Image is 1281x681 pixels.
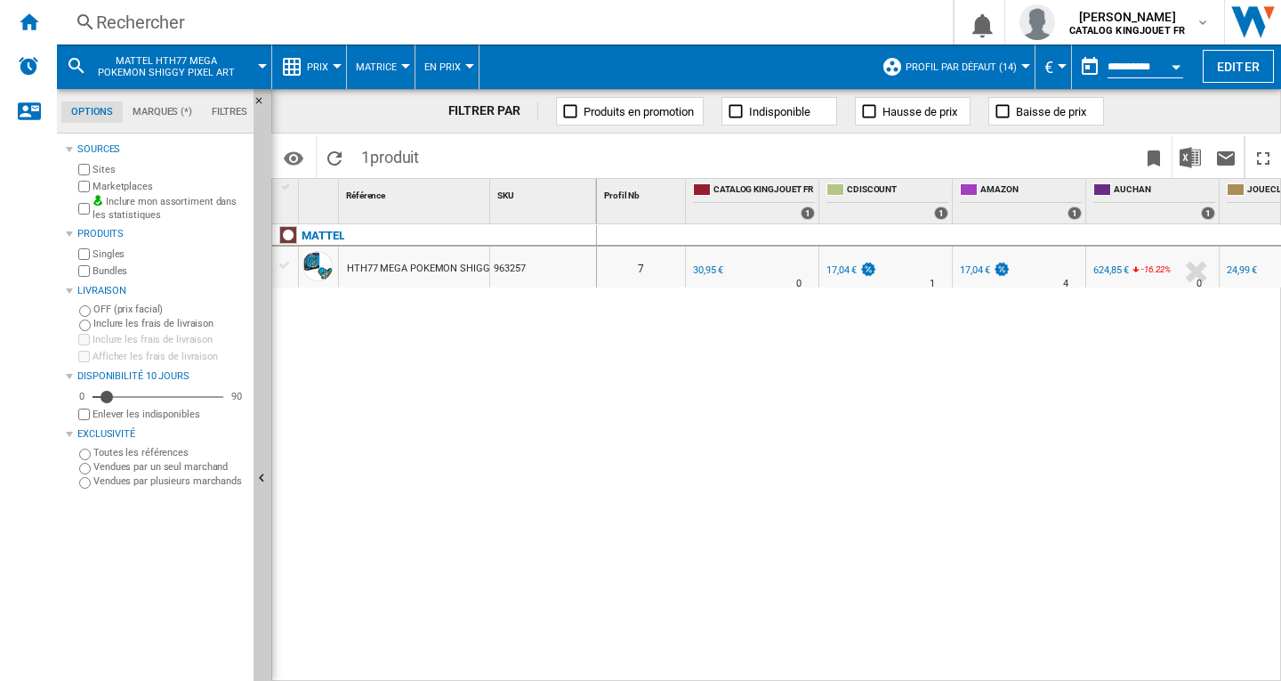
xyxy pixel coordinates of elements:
input: Inclure les frais de livraison [78,334,90,345]
button: Recharger [317,136,352,178]
label: Toutes les références [93,446,246,459]
label: Vendues par un seul marchand [93,460,246,474]
button: Masquer [254,89,275,121]
span: 1 [352,136,428,174]
div: 24,99 € [1224,262,1257,280]
div: Exclusivité [77,427,246,442]
input: Vendues par un seul marchand [79,463,91,474]
label: Vendues par plusieurs marchands [93,474,246,488]
input: Marketplaces [78,181,90,192]
div: AUCHAN 1 offers sold by AUCHAN [1090,179,1219,223]
div: Délai de livraison : 0 jour [1196,275,1202,293]
button: Editer [1203,50,1274,83]
span: AMAZON [980,183,1082,199]
input: Inclure les frais de livraison [79,320,91,331]
span: CATALOG KINGJOUET FR [713,183,815,199]
div: Sort None [494,179,596,207]
label: Inclure mon assortiment dans les statistiques [93,195,246,223]
input: OFF (prix facial) [79,305,91,317]
button: Créer un favoris [1136,136,1172,178]
div: MATTEL HTH77 MEGA POKEMON SHIGGY PIXEL ART [66,45,262,89]
div: 1 offers sold by CATALOG KINGJOUET FR [801,207,815,220]
md-menu: Currency [1035,45,1072,89]
img: alerts-logo.svg [18,55,39,77]
div: 7 [597,247,685,288]
button: Hausse de prix [855,97,971,126]
span: Baisse de prix [1016,105,1086,118]
input: Inclure mon assortiment dans les statistiques [78,198,90,220]
button: € [1044,45,1062,89]
span: Indisponible [749,105,810,118]
span: AUCHAN [1114,183,1215,199]
div: Délai de livraison : 1 jour [930,275,935,293]
div: 24,99 € [1227,264,1257,276]
label: Afficher les frais de livraison [93,350,246,363]
md-tab-item: Marques (*) [123,101,202,123]
span: CDISCOUNT [847,183,948,199]
div: 624,85 € [1093,264,1129,276]
div: Délai de livraison : 0 jour [796,275,802,293]
span: Produits en promotion [584,105,694,118]
button: Plein écran [1245,136,1281,178]
div: Livraison [77,284,246,298]
div: Produits [77,227,246,241]
md-tab-item: Options [61,101,123,123]
div: 963257 [490,247,596,288]
b: CATALOG KINGJOUET FR [1069,25,1185,36]
div: Délai de livraison : 4 jours [1063,275,1068,293]
button: Baisse de prix [988,97,1104,126]
span: -16.22 [1141,264,1164,274]
md-slider: Disponibilité [93,388,223,406]
button: Produits en promotion [556,97,704,126]
div: SKU Sort None [494,179,596,207]
div: Sort None [342,179,489,207]
div: Prix [281,45,337,89]
div: 624,85 € [1091,262,1129,280]
span: Hausse de prix [882,105,957,118]
div: 30,95 € [693,264,723,276]
div: CATALOG KINGJOUET FR 1 offers sold by CATALOG KINGJOUET FR [689,179,818,223]
div: 17,04 € [957,262,1011,280]
span: SKU [497,191,514,200]
button: Télécharger au format Excel [1172,136,1208,178]
button: Profil par défaut (14) [906,45,1026,89]
div: Référence Sort None [342,179,489,207]
button: Options [276,142,311,174]
img: profile.jpg [1019,4,1055,40]
div: Sources [77,142,246,157]
span: Profil Nb [604,191,640,200]
input: Singles [78,248,90,260]
div: 17,04 € [960,264,990,276]
div: 17,04 € [826,264,857,276]
button: En Prix [424,45,470,89]
div: Cliquez pour filtrer sur cette marque [302,225,344,247]
input: Afficher les frais de livraison [78,351,90,362]
label: Sites [93,163,246,176]
button: md-calendar [1072,49,1108,85]
div: 30,95 € [690,262,723,280]
label: OFF (prix facial) [93,303,246,316]
div: 1 offers sold by CDISCOUNT [934,207,948,220]
button: Envoyer ce rapport par email [1208,136,1244,178]
img: excel-24x24.png [1180,147,1201,168]
span: Profil par défaut (14) [906,61,1017,73]
button: Prix [307,45,337,89]
div: 1 offers sold by AMAZON [1067,207,1082,220]
label: Marketplaces [93,180,246,193]
button: Matrice [356,45,406,89]
span: Référence [346,191,385,200]
div: Profil Nb Sort None [600,179,685,207]
div: FILTRER PAR [448,102,539,120]
img: promotionV3.png [859,262,877,277]
input: Afficher les frais de livraison [78,409,90,420]
span: Matrice [356,61,397,73]
div: CDISCOUNT 1 offers sold by CDISCOUNT [823,179,952,223]
label: Enlever les indisponibles [93,408,246,421]
div: Sort None [302,179,338,207]
button: MATTEL HTH77 MEGA POKEMON SHIGGY PIXEL ART [94,45,255,89]
div: AMAZON 1 offers sold by AMAZON [956,179,1085,223]
span: Prix [307,61,328,73]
